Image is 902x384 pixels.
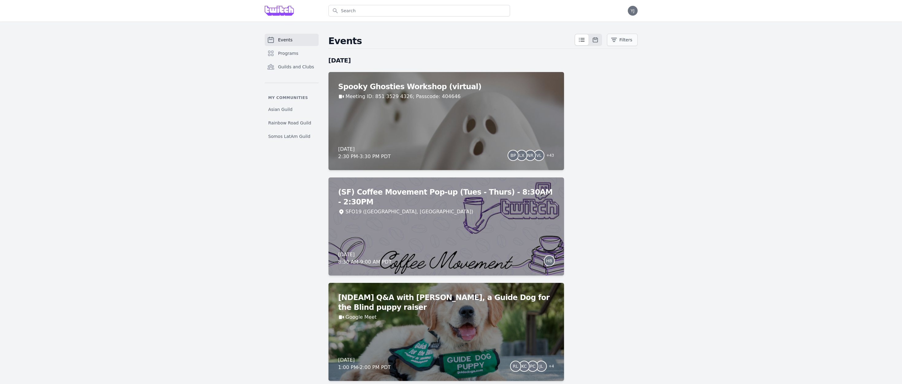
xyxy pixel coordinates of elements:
[527,153,533,158] span: NR
[268,106,293,112] span: Asian Guild
[346,93,461,100] a: Meeting ID: 851 3529 4326; Passcode: 404646
[328,56,564,65] h2: [DATE]
[338,356,391,371] div: [DATE] 1:00 PM - 2:00 PM PDT
[278,50,298,56] span: Programs
[265,34,319,142] nav: Sidebar
[265,61,319,73] a: Guilds and Clubs
[328,36,574,47] h2: Events
[338,251,392,266] div: [DATE] 8:30 AM - 9:00 AM PDT
[268,120,311,126] span: Rainbow Road Guild
[536,153,541,158] span: VL
[265,117,319,128] a: Rainbow Road Guild
[265,34,319,46] a: Events
[628,6,638,16] button: YJ
[545,363,554,371] span: + 4
[265,6,294,16] img: Grove
[265,47,319,59] a: Programs
[265,95,319,100] p: My communities
[328,72,564,170] a: Spooky Ghosties Workshop (virtual)Meeting ID: 851 3529 4326; Passcode: 404646[DATE]2:30 PM-3:30 P...
[521,364,527,368] span: KC
[278,64,314,70] span: Guilds and Clubs
[268,133,310,139] span: Somos LatAm Guild
[510,153,516,158] span: BP
[346,314,377,321] a: Google Meet
[519,153,524,158] span: LX
[265,131,319,142] a: Somos LatAm Guild
[546,259,552,263] span: HB
[530,364,535,368] span: PC
[607,34,638,46] button: Filters
[328,177,564,276] a: (SF) Coffee Movement Pop-up (Tues - Thurs) - 8:30AM - 2:30PMSFO19 ([GEOGRAPHIC_DATA], [GEOGRAPHIC...
[338,187,554,207] h2: (SF) Coffee Movement Pop-up (Tues - Thurs) - 8:30AM - 2:30PM
[328,5,510,17] input: Search
[265,104,319,115] a: Asian Guild
[513,364,518,368] span: RL
[328,283,564,381] a: [NDEAM] Q&A with [PERSON_NAME], a Guide Dog for the Blind puppy raiserGoogle Meet[DATE]1:00 PM-2:...
[278,37,293,43] span: Events
[338,146,391,160] div: [DATE] 2:30 PM - 3:30 PM PDT
[346,208,473,215] div: SFO19 ([GEOGRAPHIC_DATA], [GEOGRAPHIC_DATA])
[539,364,543,368] span: JL
[338,293,554,312] h2: [NDEAM] Q&A with [PERSON_NAME], a Guide Dog for the Blind puppy raiser
[543,152,554,160] span: + 43
[631,9,635,13] span: YJ
[338,82,554,92] h2: Spooky Ghosties Workshop (virtual)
